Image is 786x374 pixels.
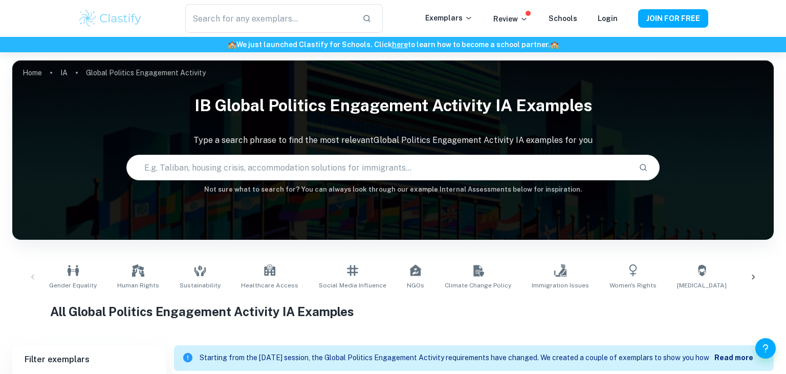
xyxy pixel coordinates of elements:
[241,281,298,290] span: Healthcare Access
[445,281,511,290] span: Climate Change Policy
[12,184,774,195] h6: Not sure what to search for? You can always look through our example Internal Assessments below f...
[493,13,528,25] p: Review
[12,134,774,147] p: Type a search phrase to find the most relevant Global Politics Engagement Activity IA examples fo...
[598,14,618,23] a: Login
[635,159,652,176] button: Search
[78,8,143,29] img: Clastify logo
[549,14,577,23] a: Schools
[532,281,589,290] span: Immigration Issues
[228,40,236,49] span: 🏫
[714,354,753,362] b: Read more
[2,39,784,50] h6: We just launched Clastify for Schools. Click to learn how to become a school partner.
[638,9,708,28] button: JOIN FOR FREE
[117,281,159,290] span: Human Rights
[23,66,42,80] a: Home
[392,40,408,49] a: here
[49,281,97,290] span: Gender Equality
[677,281,727,290] span: [MEDICAL_DATA]
[86,67,206,78] p: Global Politics Engagement Activity
[12,345,166,374] h6: Filter exemplars
[50,302,735,321] h1: All Global Politics Engagement Activity IA Examples
[550,40,559,49] span: 🏫
[200,352,714,364] p: Starting from the [DATE] session, the Global Politics Engagement Activity requirements have chang...
[609,281,657,290] span: Women's Rights
[12,89,774,122] h1: IB Global Politics Engagement Activity IA examples
[127,153,630,182] input: E.g. Taliban, housing crisis, accommodation solutions for immigrants...
[425,12,473,24] p: Exemplars
[180,281,221,290] span: Sustainability
[319,281,386,290] span: Social Media Influence
[407,281,424,290] span: NGOs
[755,338,776,359] button: Help and Feedback
[185,4,354,33] input: Search for any exemplars...
[60,66,68,80] a: IA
